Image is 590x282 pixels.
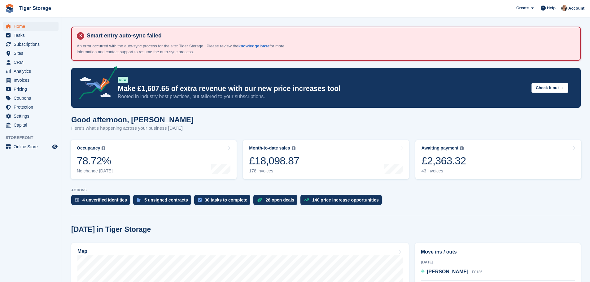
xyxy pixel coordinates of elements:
img: Becky Martin [561,5,567,11]
img: price-adjustments-announcement-icon-8257ccfd72463d97f412b2fc003d46551f7dbcb40ab6d574587a9cd5c0d94... [74,66,117,102]
span: Analytics [14,67,51,76]
span: Coupons [14,94,51,102]
a: Month-to-date sales £18,098.87 178 invoices [243,140,409,179]
h4: Smart entry auto-sync failed [84,32,575,39]
a: knowledge base [238,44,269,48]
span: Capital [14,121,51,129]
span: CRM [14,58,51,67]
span: Storefront [6,135,62,141]
a: 28 open deals [253,195,300,208]
span: Home [14,22,51,31]
span: Tasks [14,31,51,40]
a: menu [3,31,59,40]
div: 30 tasks to complete [205,197,247,202]
div: 140 price increase opportunities [312,197,379,202]
div: No change [DATE] [77,168,113,174]
img: icon-info-grey-7440780725fd019a000dd9b08b2336e03edf1995a4989e88bcd33f0948082b44.svg [460,146,464,150]
button: Check it out → [531,83,568,93]
a: Occupancy 78.72% No change [DATE] [71,140,237,179]
h2: Map [77,249,87,254]
p: Rooted in industry best practices, but tailored to your subscriptions. [118,93,527,100]
a: 30 tasks to complete [194,195,254,208]
span: Create [516,5,529,11]
a: menu [3,142,59,151]
div: Month-to-date sales [249,145,290,151]
span: [PERSON_NAME] [427,269,468,274]
a: 4 unverified identities [71,195,133,208]
h1: Good afternoon, [PERSON_NAME] [71,115,194,124]
div: Occupancy [77,145,100,151]
span: Pricing [14,85,51,93]
img: icon-info-grey-7440780725fd019a000dd9b08b2336e03edf1995a4989e88bcd33f0948082b44.svg [292,146,295,150]
a: menu [3,85,59,93]
a: [PERSON_NAME] F0136 [421,268,483,276]
div: 28 open deals [265,197,294,202]
a: menu [3,103,59,111]
img: stora-icon-8386f47178a22dfd0bd8f6a31ec36ba5ce8667c1dd55bd0f319d3a0aa187defe.svg [5,4,14,13]
span: Settings [14,112,51,120]
div: 78.72% [77,154,113,167]
a: menu [3,76,59,85]
p: An error occurred with the auto-sync process for the site: Tiger Storage . Please review the for ... [77,43,294,55]
div: 178 invoices [249,168,299,174]
a: Preview store [51,143,59,150]
a: menu [3,58,59,67]
img: price_increase_opportunities-93ffe204e8149a01c8c9dc8f82e8f89637d9d84a8eef4429ea346261dce0b2c0.svg [304,198,309,201]
a: Awaiting payment £2,363.32 43 invoices [415,140,581,179]
img: contract_signature_icon-13c848040528278c33f63329250d36e43548de30e8caae1d1a13099fd9432cc5.svg [137,198,141,202]
div: 43 invoices [422,168,466,174]
a: menu [3,94,59,102]
img: deal-1b604bf984904fb50ccaf53a9ad4b4a5d6e5aea283cecdc64d6e3604feb123c2.svg [257,198,262,202]
img: icon-info-grey-7440780725fd019a000dd9b08b2336e03edf1995a4989e88bcd33f0948082b44.svg [102,146,105,150]
a: Tiger Storage [17,3,54,13]
a: 5 unsigned contracts [133,195,194,208]
div: £18,098.87 [249,154,299,167]
h2: Move ins / outs [421,248,575,256]
p: ACTIONS [71,188,581,192]
h2: [DATE] in Tiger Storage [71,225,151,234]
div: £2,363.32 [422,154,466,167]
span: Account [568,5,584,11]
a: menu [3,112,59,120]
span: Online Store [14,142,51,151]
span: Invoices [14,76,51,85]
a: menu [3,40,59,49]
a: menu [3,121,59,129]
div: 5 unsigned contracts [144,197,188,202]
a: menu [3,22,59,31]
a: 140 price increase opportunities [300,195,385,208]
span: Help [547,5,556,11]
a: menu [3,67,59,76]
img: verify_identity-adf6edd0f0f0b5bbfe63781bf79b02c33cf7c696d77639b501bdc392416b5a36.svg [75,198,79,202]
a: menu [3,49,59,58]
div: 4 unverified identities [82,197,127,202]
div: NEW [118,77,128,83]
p: Make £1,607.65 of extra revenue with our new price increases tool [118,84,527,93]
span: F0136 [472,270,483,274]
img: task-75834270c22a3079a89374b754ae025e5fb1db73e45f91037f5363f120a921f8.svg [198,198,202,202]
p: Here's what's happening across your business [DATE] [71,125,194,132]
span: Subscriptions [14,40,51,49]
div: [DATE] [421,259,575,265]
span: Sites [14,49,51,58]
div: Awaiting payment [422,145,459,151]
span: Protection [14,103,51,111]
